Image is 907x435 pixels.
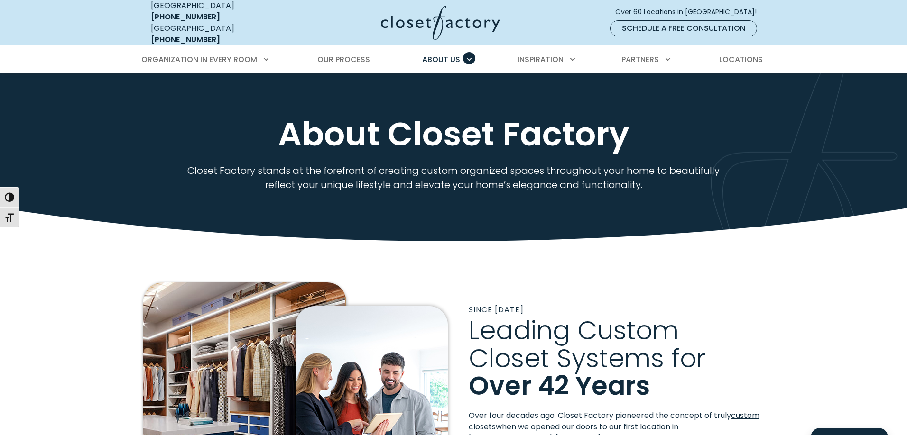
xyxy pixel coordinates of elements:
a: custom closets [469,410,759,432]
nav: Primary Menu [135,46,772,73]
p: Since [DATE] [469,304,764,316]
span: Partners [621,54,659,65]
div: [GEOGRAPHIC_DATA] [151,23,288,45]
p: Closet Factory stands at the forefront of creating custom organized spaces throughout your home t... [175,163,732,192]
span: Over 42 Years [469,367,650,403]
span: About Us [422,54,460,65]
a: Schedule a Free Consultation [610,20,757,36]
span: Our Process [317,54,370,65]
a: [PHONE_NUMBER] [151,34,220,45]
img: Closet Factory Logo [381,6,500,40]
span: Over 60 Locations in [GEOGRAPHIC_DATA]! [615,7,764,17]
span: Leading Custom [469,312,679,348]
span: Locations [719,54,763,65]
span: Organization in Every Room [141,54,257,65]
a: Over 60 Locations in [GEOGRAPHIC_DATA]! [615,4,765,20]
span: Closet Systems for [469,340,705,376]
span: Inspiration [518,54,564,65]
a: [PHONE_NUMBER] [151,11,220,22]
h1: About Closet Factory [149,116,758,152]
